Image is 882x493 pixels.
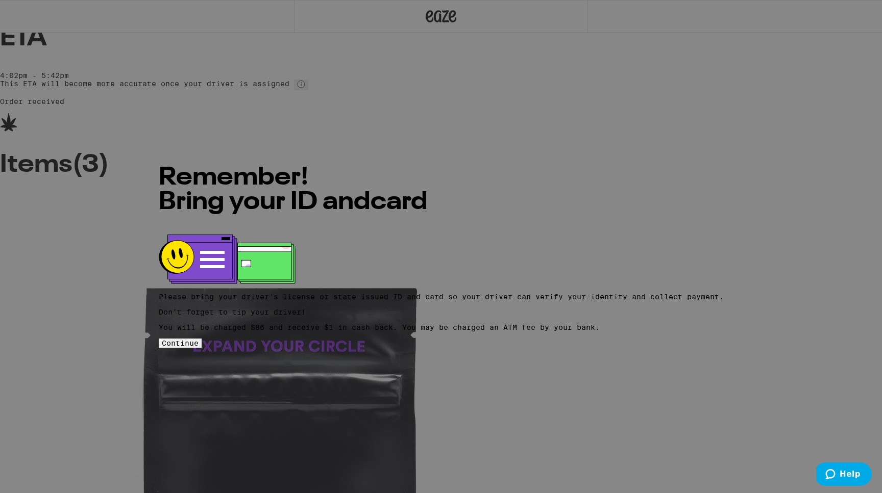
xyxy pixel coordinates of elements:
[159,166,428,215] span: Remember! Bring your ID and card
[159,308,724,316] p: Don't forget to tip your driver!
[159,293,724,301] p: Please bring your driver's license or state issued ID and card so your driver can verify your ide...
[159,323,724,331] p: You will be charged $86 and receive $1 in cash back. You may be charged an ATM fee by your bank.
[159,339,202,348] button: Continue
[162,339,199,347] span: Continue
[816,462,872,488] iframe: Opens a widget where you can find more information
